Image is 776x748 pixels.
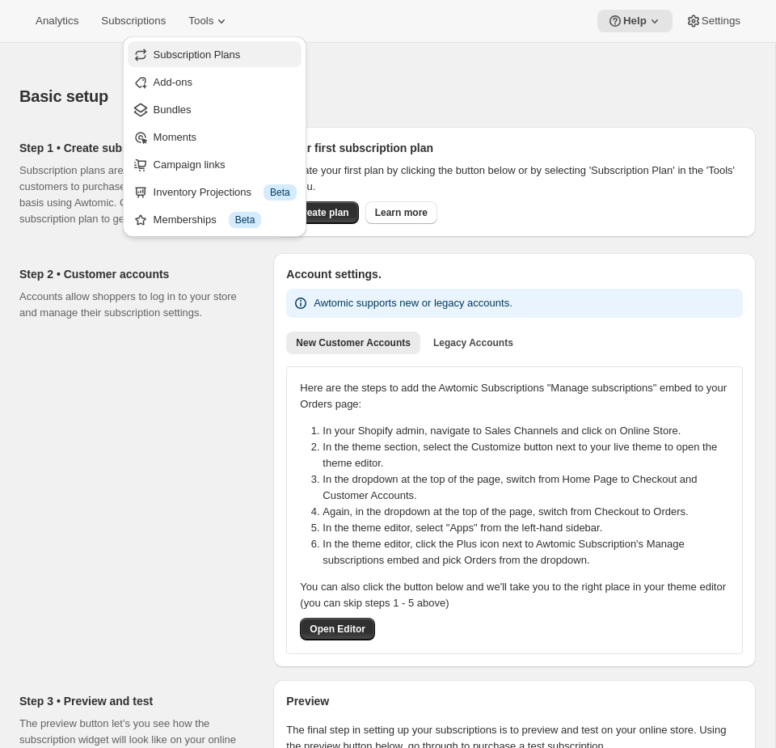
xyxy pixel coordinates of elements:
[365,201,437,224] a: Learn more
[101,15,166,27] span: Subscriptions
[154,184,297,201] div: Inventory Projections
[310,623,365,636] span: Open Editor
[623,15,647,27] span: Help
[128,96,302,122] button: Bundles
[19,693,247,709] h2: Step 3 • Preview and test
[314,295,512,311] p: Awtomic supports new or legacy accounts.
[179,10,239,32] button: Tools
[375,206,428,219] span: Learn more
[676,10,750,32] button: Settings
[235,213,255,226] span: Beta
[323,471,739,504] li: In the dropdown at the top of the page, switch from Home Page to Checkout and Customer Accounts.
[296,336,411,349] span: New Customer Accounts
[286,332,420,354] button: New Customer Accounts
[323,439,739,471] li: In the theme section, select the Customize button next to your live theme to open the theme editor.
[323,504,739,520] li: Again, in the dropdown at the top of the page, switch from Checkout to Orders.
[597,10,673,32] button: Help
[128,179,302,205] button: Inventory Projections
[286,201,358,224] button: Create plan
[154,104,192,116] span: Bundles
[270,186,290,199] span: Beta
[188,15,213,27] span: Tools
[128,41,302,67] button: Subscription Plans
[154,131,196,143] span: Moments
[19,289,247,321] p: Accounts allow shoppers to log in to your store and manage their subscription settings.
[286,693,743,709] h2: Preview
[323,423,739,439] li: In your Shopify admin, navigate to Sales Channels and click on Online Store.
[323,520,739,536] li: In the theme editor, select "Apps" from the left-hand sidebar.
[296,206,348,219] span: Create plan
[128,206,302,232] button: Memberships
[154,76,192,88] span: Add-ons
[19,87,108,105] span: Basic setup
[26,10,88,32] button: Analytics
[433,336,513,349] span: Legacy Accounts
[300,579,729,611] p: You can also click the button below and we'll take you to the right place in your theme editor (y...
[154,212,297,228] div: Memberships
[154,49,241,61] span: Subscription Plans
[702,15,740,27] span: Settings
[19,140,247,156] h2: Step 1 • Create subscription plan
[424,332,523,354] button: Legacy Accounts
[128,151,302,177] button: Campaign links
[300,618,375,640] button: Open Editor
[91,10,175,32] button: Subscriptions
[19,266,247,282] h2: Step 2 • Customer accounts
[300,380,729,412] p: Here are the steps to add the Awtomic Subscriptions "Manage subscriptions" embed to your Orders p...
[323,536,739,568] li: In the theme editor, click the Plus icon next to Awtomic Subscription's Manage subscriptions embe...
[154,158,226,171] span: Campaign links
[286,266,743,282] h2: Account settings.
[128,69,302,95] button: Add-ons
[286,140,743,156] h2: Your first subscription plan
[128,124,302,150] button: Moments
[286,163,743,195] p: Create your first plan by clicking the button below or by selecting 'Subscription Plan' in the 'T...
[19,163,247,227] p: Subscription plans are the heart of what allows customers to purchase products on a recurring bas...
[36,15,78,27] span: Analytics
